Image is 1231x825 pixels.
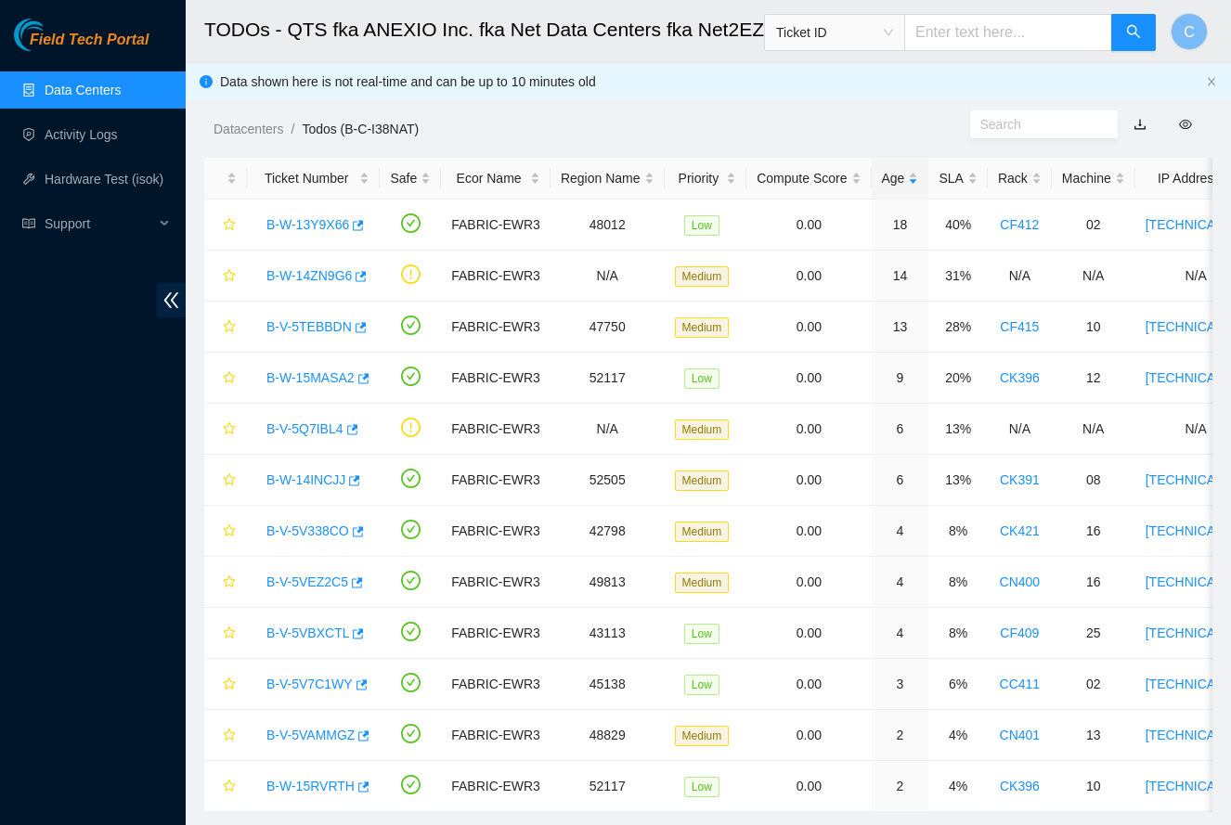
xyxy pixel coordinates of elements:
[1052,455,1135,506] td: 08
[401,775,421,794] span: check-circle
[928,404,987,455] td: 13%
[1000,677,1041,691] a: CC411
[872,659,929,710] td: 3
[928,761,987,812] td: 4%
[266,472,345,487] a: B-W-14INCJJ
[441,251,551,302] td: FABRIC-EWR3
[746,557,871,608] td: 0.00
[1134,117,1147,132] a: download
[214,567,237,597] button: star
[214,261,237,290] button: star
[266,677,353,691] a: B-V-5V7C1WY
[1052,200,1135,251] td: 02
[223,371,236,386] span: star
[1000,574,1041,589] a: CN400
[551,353,665,404] td: 52117
[302,122,419,136] a: Todos (B-C-I38NAT)
[872,455,929,506] td: 6
[223,269,236,284] span: star
[675,266,730,287] span: Medium
[223,728,236,743] span: star
[988,251,1052,302] td: N/A
[223,677,236,692] span: star
[551,200,665,251] td: 48012
[1000,217,1039,232] a: CF412
[266,574,348,589] a: B-V-5VEZ2C5
[30,32,149,49] span: Field Tech Portal
[551,761,665,812] td: 52117
[266,779,355,793] a: B-W-15RVRTH
[291,122,294,136] span: /
[401,520,421,539] span: check-circle
[223,626,236,641] span: star
[214,618,237,648] button: star
[214,414,237,444] button: star
[675,317,730,338] span: Medium
[45,172,163,187] a: Hardware Test (isok)
[45,83,121,97] a: Data Centers
[746,608,871,659] td: 0.00
[675,522,730,542] span: Medium
[1000,319,1039,334] a: CF415
[746,761,871,812] td: 0.00
[223,524,236,539] span: star
[746,302,871,353] td: 0.00
[223,422,236,437] span: star
[441,557,551,608] td: FABRIC-EWR3
[551,404,665,455] td: N/A
[22,217,35,230] span: read
[551,302,665,353] td: 47750
[1052,761,1135,812] td: 10
[928,710,987,761] td: 4%
[45,205,154,242] span: Support
[551,506,665,557] td: 42798
[872,710,929,761] td: 2
[1052,659,1135,710] td: 02
[684,215,719,236] span: Low
[928,608,987,659] td: 8%
[1000,523,1040,538] a: CK421
[746,251,871,302] td: 0.00
[1184,20,1195,44] span: C
[872,404,929,455] td: 6
[1052,710,1135,761] td: 13
[746,506,871,557] td: 0.00
[746,353,871,404] td: 0.00
[675,419,730,440] span: Medium
[401,571,421,590] span: check-circle
[872,302,929,353] td: 13
[872,251,929,302] td: 14
[214,363,237,393] button: star
[1052,506,1135,557] td: 16
[223,780,236,794] span: star
[214,720,237,750] button: star
[551,659,665,710] td: 45138
[551,557,665,608] td: 49813
[214,669,237,699] button: star
[1206,76,1217,88] button: close
[675,726,730,746] span: Medium
[904,14,1112,51] input: Enter text here...
[1120,110,1160,139] button: download
[401,316,421,335] span: check-circle
[551,251,665,302] td: N/A
[1052,353,1135,404] td: 12
[872,353,929,404] td: 9
[14,33,149,58] a: Akamai TechnologiesField Tech Portal
[928,353,987,404] td: 20%
[776,19,893,46] span: Ticket ID
[266,728,355,742] a: B-V-5VAMMGZ
[928,557,987,608] td: 8%
[266,217,349,232] a: B-W-13Y9X66
[1000,472,1040,487] a: CK391
[441,710,551,761] td: FABRIC-EWR3
[214,516,237,546] button: star
[441,506,551,557] td: FABRIC-EWR3
[1000,370,1040,385] a: CK396
[1111,14,1156,51] button: search
[223,473,236,488] span: star
[1126,24,1141,42] span: search
[988,404,1052,455] td: N/A
[441,608,551,659] td: FABRIC-EWR3
[1000,728,1041,742] a: CN401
